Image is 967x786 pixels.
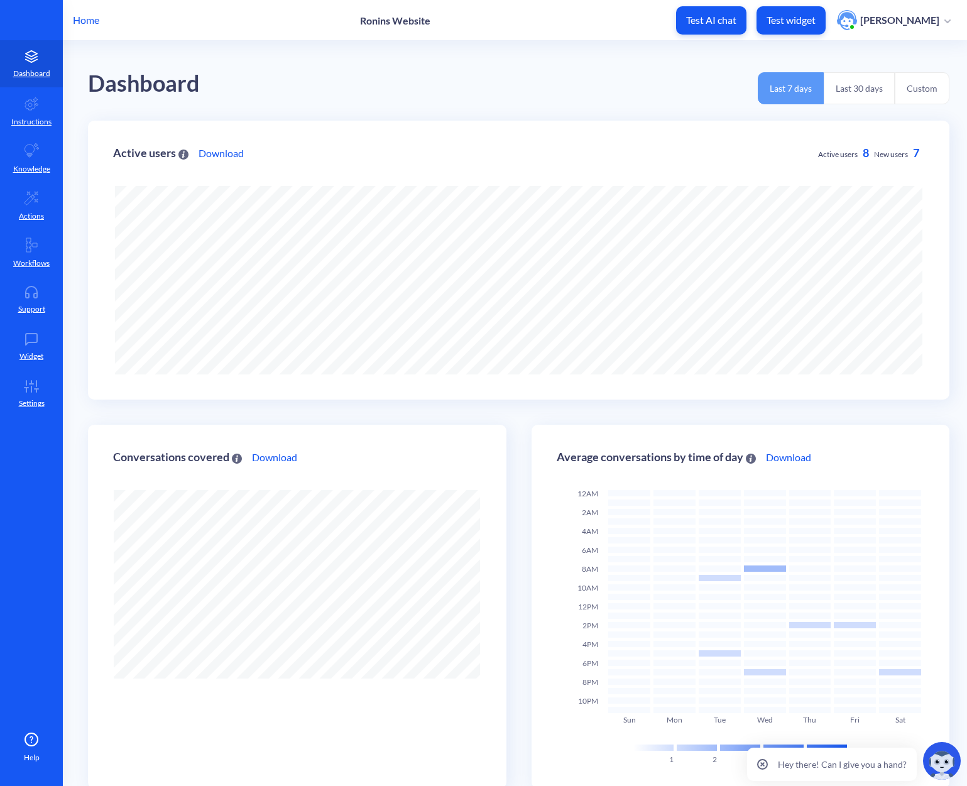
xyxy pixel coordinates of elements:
[778,758,907,771] p: Hey there! Can I give you a hand?
[837,10,857,30] img: user photo
[913,146,919,160] span: 7
[923,742,961,780] img: copilot-icon.svg
[633,756,674,763] div: 1
[686,14,736,26] p: Test AI chat
[582,545,598,555] span: 6AM
[834,716,876,724] div: Fri
[19,398,45,409] p: Settings
[577,489,598,498] span: 12AM
[677,756,717,763] div: 2
[557,451,756,463] div: Average conversations by time of day
[73,13,99,28] p: Home
[88,66,200,102] div: Dashboard
[18,303,45,315] p: Support
[19,210,44,222] p: Actions
[879,716,921,724] div: Sat
[199,146,244,161] a: Download
[582,508,598,517] span: 2AM
[578,602,598,611] span: 12PM
[676,6,746,35] button: Test AI chat
[24,752,40,763] span: Help
[874,150,908,159] span: New users
[653,716,696,724] div: Mon
[582,564,598,574] span: 8AM
[578,696,598,706] span: 10PM
[577,583,598,592] span: 10AM
[758,72,824,104] button: Last 7 days
[699,716,741,724] div: Tue
[252,450,297,465] a: Download
[818,150,858,159] span: Active users
[113,451,242,463] div: Conversations covered
[360,14,430,26] p: Ronins Website
[582,658,598,668] span: 6PM
[744,716,786,724] div: Wed
[789,716,831,724] div: Thu
[13,163,50,175] p: Knowledge
[831,9,957,31] button: user photo[PERSON_NAME]
[19,351,43,362] p: Widget
[860,13,939,27] p: [PERSON_NAME]
[824,72,895,104] button: Last 30 days
[13,258,50,269] p: Workflows
[767,14,816,26] p: Test widget
[582,640,598,649] span: 4PM
[757,6,826,35] button: Test widget
[863,146,869,160] span: 8
[895,72,949,104] button: Custom
[113,147,188,159] div: Active users
[766,450,811,465] a: Download
[582,677,598,687] span: 8PM
[13,68,50,79] p: Dashboard
[582,621,598,630] span: 2PM
[11,116,52,128] p: Instructions
[582,527,598,536] span: 4AM
[608,716,650,724] div: Sun
[720,756,760,763] div: 3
